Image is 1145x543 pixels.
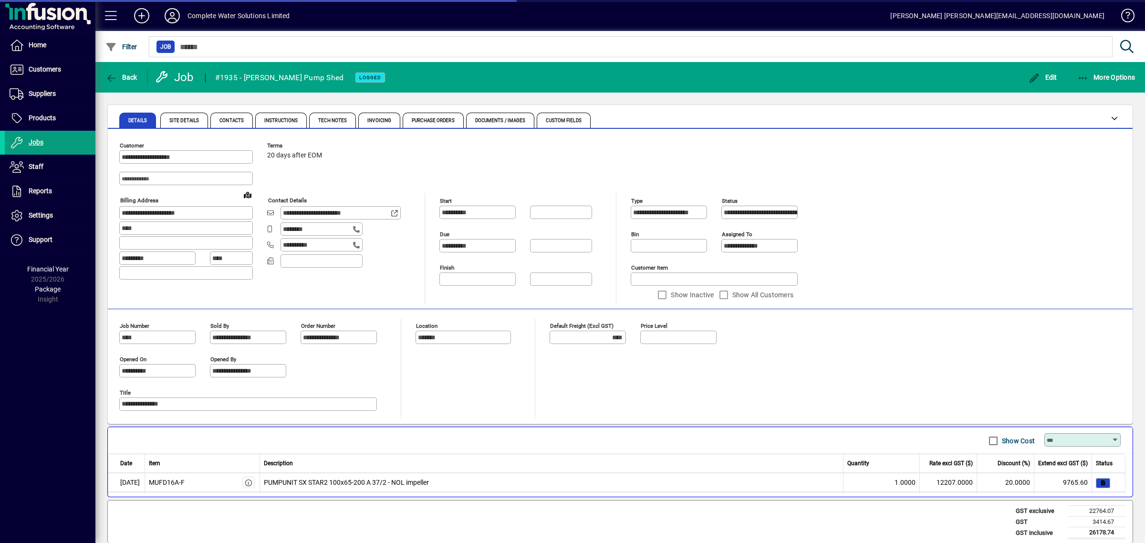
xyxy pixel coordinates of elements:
[977,492,1034,511] td: 0.0000
[722,231,752,238] mat-label: Assigned to
[160,42,171,52] span: Job
[105,43,137,51] span: Filter
[895,478,916,488] span: 1.0000
[1011,516,1068,527] td: GST
[29,163,43,170] span: Staff
[5,179,95,203] a: Reports
[5,33,95,57] a: Home
[215,70,344,85] div: #1935 - [PERSON_NAME] Pump Shed
[260,473,844,492] td: PUMPUNIT SX STAR2 100x65-200 A 37/2 - NOL impeller
[1034,473,1092,492] td: 9765.60
[187,8,290,23] div: Complete Water Solutions Limited
[149,478,185,488] div: MUFD16A-F
[264,459,293,468] span: Description
[920,492,977,511] td: 50.0000
[120,323,149,329] mat-label: Job number
[847,459,869,468] span: Quantity
[1011,527,1068,539] td: GST inclusive
[5,58,95,82] a: Customers
[631,198,643,204] mat-label: Type
[475,118,526,123] span: Documents / Images
[1114,2,1133,33] a: Knowledge Base
[416,323,437,329] mat-label: Location
[1068,506,1125,517] td: 22764.07
[550,323,614,329] mat-label: Default Freight (excl GST)
[210,356,236,363] mat-label: Opened by
[977,473,1034,492] td: 20.0000
[29,41,46,49] span: Home
[108,492,145,511] td: [DATE]
[210,323,229,329] mat-label: Sold by
[267,152,322,159] span: 20 days after EOM
[1000,436,1035,446] label: Show Cost
[1077,73,1135,81] span: More Options
[929,459,973,468] span: Rate excl GST ($)
[920,473,977,492] td: 12207.0000
[440,231,449,238] mat-label: Due
[318,118,347,123] span: Tech Notes
[105,73,137,81] span: Back
[631,231,639,238] mat-label: Bin
[95,69,148,86] app-page-header-button: Back
[155,70,196,85] div: Job
[5,155,95,179] a: Staff
[128,118,147,123] span: Details
[301,323,335,329] mat-label: Order number
[120,389,131,396] mat-label: Title
[169,118,199,123] span: Site Details
[1026,69,1060,86] button: Edit
[890,8,1104,23] div: [PERSON_NAME] [PERSON_NAME][EMAIL_ADDRESS][DOMAIN_NAME]
[998,459,1030,468] span: Discount (%)
[29,211,53,219] span: Settings
[27,265,69,273] span: Financial Year
[412,118,455,123] span: Purchase Orders
[722,198,738,204] mat-label: Status
[29,90,56,97] span: Suppliers
[1038,459,1088,468] span: Extend excl GST ($)
[108,473,145,492] td: [DATE]
[120,459,132,468] span: Date
[1068,516,1125,527] td: 3414.67
[440,198,452,204] mat-label: Start
[1075,69,1138,86] button: More Options
[29,236,52,243] span: Support
[1034,492,1092,511] td: 50.00
[240,187,255,202] a: View on map
[103,38,140,55] button: Filter
[29,114,56,122] span: Products
[641,323,667,329] mat-label: Price Level
[103,69,140,86] button: Back
[35,285,61,293] span: Package
[120,356,146,363] mat-label: Opened On
[5,204,95,228] a: Settings
[5,82,95,106] a: Suppliers
[29,65,61,73] span: Customers
[264,118,298,123] span: Instructions
[440,264,454,271] mat-label: Finish
[157,7,187,24] button: Profile
[359,74,381,81] span: LOGGED
[1029,73,1057,81] span: Edit
[260,492,844,511] td: Freight - EX [GEOGRAPHIC_DATA], [GEOGRAPHIC_DATA]
[120,142,144,149] mat-label: Customer
[149,459,160,468] span: Item
[546,118,581,123] span: Custom Fields
[1096,459,1113,468] span: Status
[1068,527,1125,539] td: 26178.74
[29,187,52,195] span: Reports
[367,118,391,123] span: Invoicing
[631,264,668,271] mat-label: Customer Item
[5,106,95,130] a: Products
[267,143,324,149] span: Terms
[126,7,157,24] button: Add
[219,118,244,123] span: Contacts
[5,228,95,252] a: Support
[29,138,43,146] span: Jobs
[1011,506,1068,517] td: GST exclusive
